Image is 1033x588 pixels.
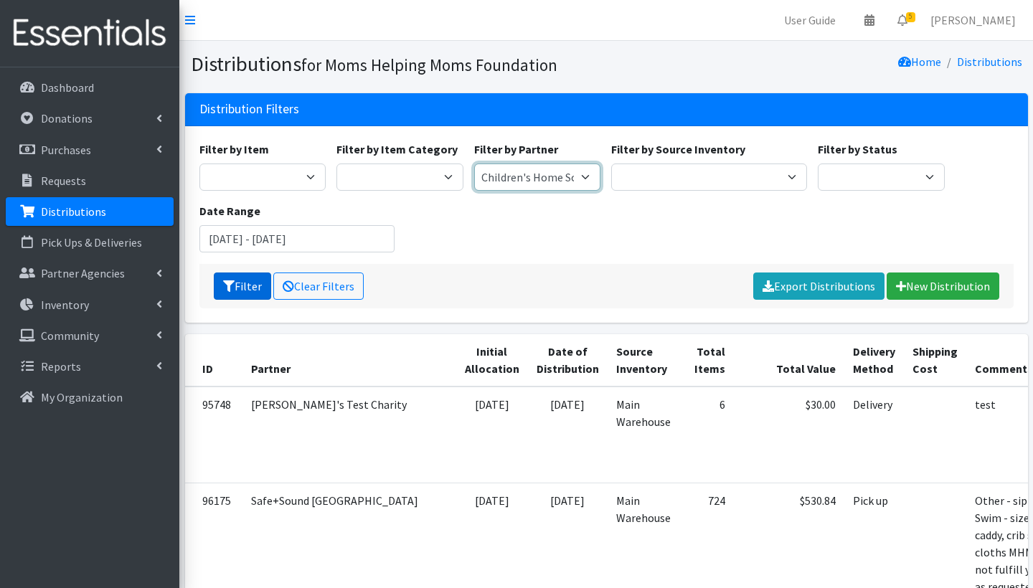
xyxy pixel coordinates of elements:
th: Total Value [734,334,844,387]
a: Dashboard [6,73,174,102]
a: Home [898,54,941,69]
a: Requests [6,166,174,195]
p: Requests [41,174,86,188]
th: Delivery Method [844,334,904,387]
th: Total Items [679,334,734,387]
td: 95748 [185,387,242,483]
p: Purchases [41,143,91,157]
a: Pick Ups & Deliveries [6,228,174,257]
td: [DATE] [456,387,528,483]
th: Partner [242,334,456,387]
p: Inventory [41,298,89,312]
p: My Organization [41,390,123,404]
td: Main Warehouse [608,387,679,483]
a: Export Distributions [753,272,885,300]
a: Donations [6,104,174,133]
td: $30.00 [734,387,844,483]
h1: Distributions [191,52,601,77]
a: Inventory [6,290,174,319]
label: Filter by Item Category [336,141,458,158]
p: Pick Ups & Deliveries [41,235,142,250]
a: 5 [886,6,919,34]
a: Purchases [6,136,174,164]
p: Community [41,328,99,343]
p: Dashboard [41,80,94,95]
td: [DATE] [528,387,608,483]
th: ID [185,334,242,387]
td: [PERSON_NAME]'s Test Charity [242,387,456,483]
a: Distributions [957,54,1022,69]
a: Partner Agencies [6,259,174,288]
td: Delivery [844,387,904,483]
th: Shipping Cost [904,334,966,387]
label: Filter by Item [199,141,269,158]
a: [PERSON_NAME] [919,6,1027,34]
a: User Guide [773,6,847,34]
a: My Organization [6,383,174,412]
a: Reports [6,352,174,381]
a: New Distribution [887,272,999,300]
p: Reports [41,359,81,374]
p: Distributions [41,204,106,219]
label: Filter by Partner [474,141,558,158]
img: HumanEssentials [6,9,174,57]
small: for Moms Helping Moms Foundation [301,54,557,75]
p: Donations [41,111,93,125]
a: Clear Filters [273,272,364,300]
th: Date of Distribution [528,334,608,387]
label: Filter by Status [818,141,897,158]
a: Distributions [6,197,174,226]
span: 5 [906,12,915,22]
th: Source Inventory [608,334,679,387]
input: January 1, 2011 - December 31, 2011 [199,225,395,252]
button: Filter [214,272,271,300]
h3: Distribution Filters [199,102,299,117]
label: Filter by Source Inventory [611,141,745,158]
td: 6 [679,387,734,483]
label: Date Range [199,202,260,219]
a: Community [6,321,174,350]
p: Partner Agencies [41,266,125,280]
th: Initial Allocation [456,334,528,387]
